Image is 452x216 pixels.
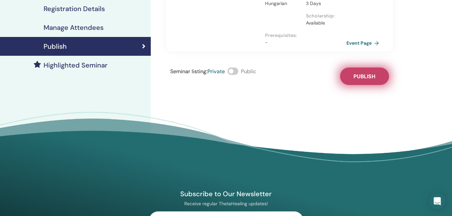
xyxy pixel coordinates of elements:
[306,12,342,19] p: Scholarship :
[340,68,389,85] button: Publish
[170,68,207,75] span: Seminar listing :
[353,73,375,80] span: Publish
[306,19,342,27] p: Available
[44,5,105,13] h4: Registration Details
[149,201,304,207] p: Receive regular ThetaHealing updates!
[346,38,382,48] a: Event Page
[429,193,445,209] div: Open Intercom Messenger
[149,189,304,198] h4: Subscribe to Our Newsletter
[44,24,104,32] h4: Manage Attendees
[265,39,346,46] p: -
[207,68,225,75] span: Private
[44,42,67,50] h4: Publish
[44,61,108,69] h4: Highlighted Seminar
[265,32,346,39] p: Prerequisites :
[241,68,256,75] span: Public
